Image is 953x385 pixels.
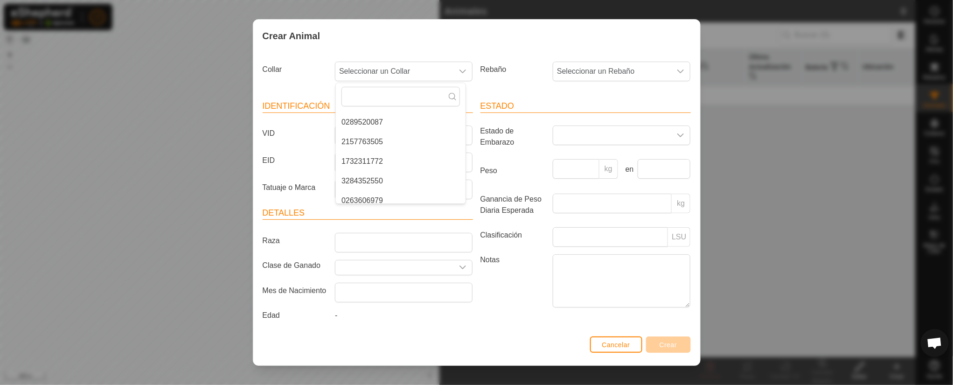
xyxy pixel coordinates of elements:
label: en [622,164,634,175]
label: Peso [477,159,550,182]
li: 0289520087 [336,113,466,132]
span: Crear Animal [263,29,320,43]
div: dropdown trigger [453,260,472,275]
label: Rebaño [477,62,550,77]
input: Seleccione o ingrese una Clase de Ganado [335,260,453,275]
span: 0263606979 [341,195,383,206]
div: dropdown trigger [671,126,690,145]
span: Cancelar [602,341,630,349]
div: dropdown trigger [671,62,690,81]
span: 2157763505 [341,136,383,147]
label: Tatuaje o Marca [259,180,332,196]
div: dropdown trigger [453,62,472,81]
label: Edad [259,310,332,321]
label: Mes de Nacimiento [259,283,332,299]
ul: Option List [336,54,466,210]
label: Estado de Embarazo [477,126,550,148]
p-inputgroup-addon: kg [599,159,618,179]
header: Detalles [263,207,473,220]
li: 2157763505 [336,133,466,151]
li: 1732311772 [336,152,466,171]
label: Raza [259,233,332,249]
label: Notas [477,254,550,307]
span: Seleccionar un Collar [335,62,453,81]
span: 0289520087 [341,117,383,128]
label: Collar [259,62,332,77]
li: 3284352550 [336,172,466,190]
li: 0263606979 [336,191,466,210]
span: - [335,311,337,319]
button: Cancelar [590,336,642,353]
label: Ganancia de Peso Diaria Esperada [477,194,550,216]
label: VID [259,126,332,141]
p-inputgroup-addon: LSU [668,227,690,247]
span: Crear [660,341,677,349]
span: 1732311772 [341,156,383,167]
label: EID [259,153,332,168]
div: Chat abierto [921,329,949,357]
span: Seleccionar un Rebaño [553,62,671,81]
label: Clase de Ganado [259,260,332,272]
button: Crear [646,336,691,353]
header: Estado [480,100,691,113]
p-inputgroup-addon: kg [672,194,690,213]
label: Clasificación [477,227,550,243]
header: Identificación [263,100,473,113]
span: 3284352550 [341,175,383,187]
